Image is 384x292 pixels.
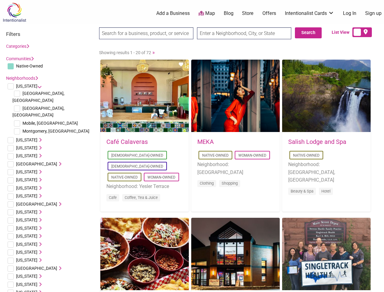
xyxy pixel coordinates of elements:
a: Blog [224,10,234,17]
a: Neighborhoods [6,76,38,81]
span: Montgomery, [GEOGRAPHIC_DATA] [22,129,89,134]
span: List View [332,29,352,36]
span: [US_STATE] [16,274,37,279]
a: [DEMOGRAPHIC_DATA]-Owned [111,164,163,169]
h3: Filters [6,31,93,37]
span: [US_STATE] [16,186,37,190]
span: [US_STATE] [16,153,37,158]
a: Café Calaveras [106,138,148,145]
a: [DEMOGRAPHIC_DATA]-Owned [111,153,163,158]
a: Native-Owned [293,153,320,158]
a: Map [199,10,215,17]
button: Search [295,27,322,38]
span: Showing results 1 - 20 of 72 [99,50,151,55]
a: Categories [6,44,29,49]
span: [US_STATE] [16,193,37,198]
a: Coffee, Tea & Juice [125,195,158,200]
input: Enter a Neighborhood, City, or State [197,27,291,39]
a: Offers [262,10,276,17]
span: [GEOGRAPHIC_DATA] [16,162,57,166]
span: [US_STATE] [16,226,37,231]
li: Neighborhood: Yesler Terrace [106,182,183,190]
span: [US_STATE] [16,145,37,150]
a: Woman-Owned [238,153,266,158]
span: Mobile, [GEOGRAPHIC_DATA] [22,121,78,126]
a: » [152,49,155,55]
span: [US_STATE] [16,258,37,262]
span: [US_STATE] [16,84,37,89]
a: Hotel [321,189,330,193]
a: Communities [6,56,34,61]
a: MEKA [197,138,214,145]
span: [US_STATE] [16,234,37,238]
span: [US_STATE] [16,137,37,142]
a: Salish Lodge and Spa [288,138,346,145]
span: [US_STATE] [16,250,37,255]
a: Sign up [365,10,382,17]
a: Intentionalist Cards [285,10,334,17]
a: Shopping [222,181,238,186]
a: Log In [343,10,356,17]
span: [US_STATE] [16,169,37,174]
li: Neighborhood: [GEOGRAPHIC_DATA], [GEOGRAPHIC_DATA] [288,161,365,184]
a: Native-Owned [111,175,138,179]
span: Native-Owned [16,64,43,68]
span: [US_STATE] [16,177,37,182]
a: Native-Owned [202,153,229,158]
span: [GEOGRAPHIC_DATA], [GEOGRAPHIC_DATA] [12,106,64,117]
li: Neighborhood: [GEOGRAPHIC_DATA] [197,161,274,176]
a: Beauty & Spa [291,189,313,193]
span: [GEOGRAPHIC_DATA] [16,202,57,207]
span: [US_STATE] [16,210,37,214]
span: [US_STATE] [16,217,37,222]
span: [GEOGRAPHIC_DATA] [16,266,57,271]
span: [US_STATE] [16,282,37,287]
a: Woman-Owned [147,175,175,179]
a: Store [242,10,254,17]
a: Cafe [109,195,117,200]
a: Clothing [200,181,214,186]
a: Add a Business [156,10,190,17]
input: Search for a business, product, or service [99,27,193,39]
span: [US_STATE] [16,242,37,247]
span: [GEOGRAPHIC_DATA], [GEOGRAPHIC_DATA] [12,91,64,103]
